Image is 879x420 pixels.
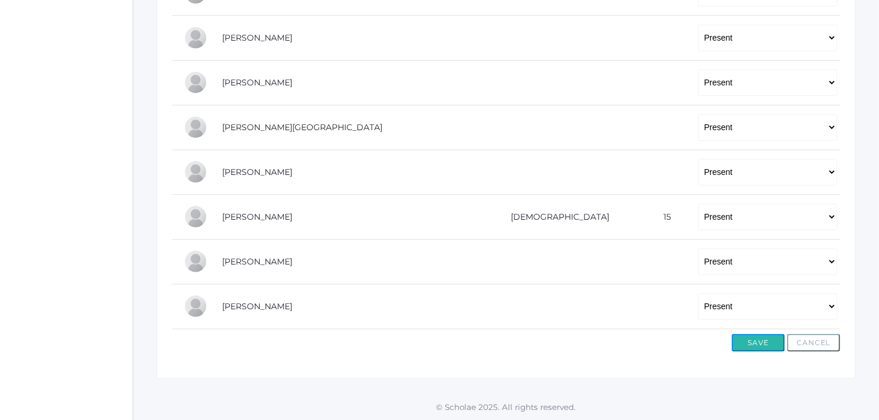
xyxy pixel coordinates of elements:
[222,211,292,222] a: [PERSON_NAME]
[184,71,207,94] div: LaRae Erner
[184,160,207,184] div: Wyatt Hill
[222,167,292,177] a: [PERSON_NAME]
[184,205,207,229] div: Ryan Lawler
[222,122,382,133] a: [PERSON_NAME][GEOGRAPHIC_DATA]
[184,115,207,139] div: Austin Hill
[222,32,292,43] a: [PERSON_NAME]
[133,401,879,413] p: © Scholae 2025. All rights reserved.
[732,334,785,352] button: Save
[787,334,840,352] button: Cancel
[222,256,292,267] a: [PERSON_NAME]
[184,26,207,49] div: Reese Carr
[184,295,207,318] div: Emme Renz
[640,194,686,239] td: 15
[471,194,640,239] td: [DEMOGRAPHIC_DATA]
[184,250,207,273] div: Wylie Myers
[222,301,292,312] a: [PERSON_NAME]
[222,77,292,88] a: [PERSON_NAME]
